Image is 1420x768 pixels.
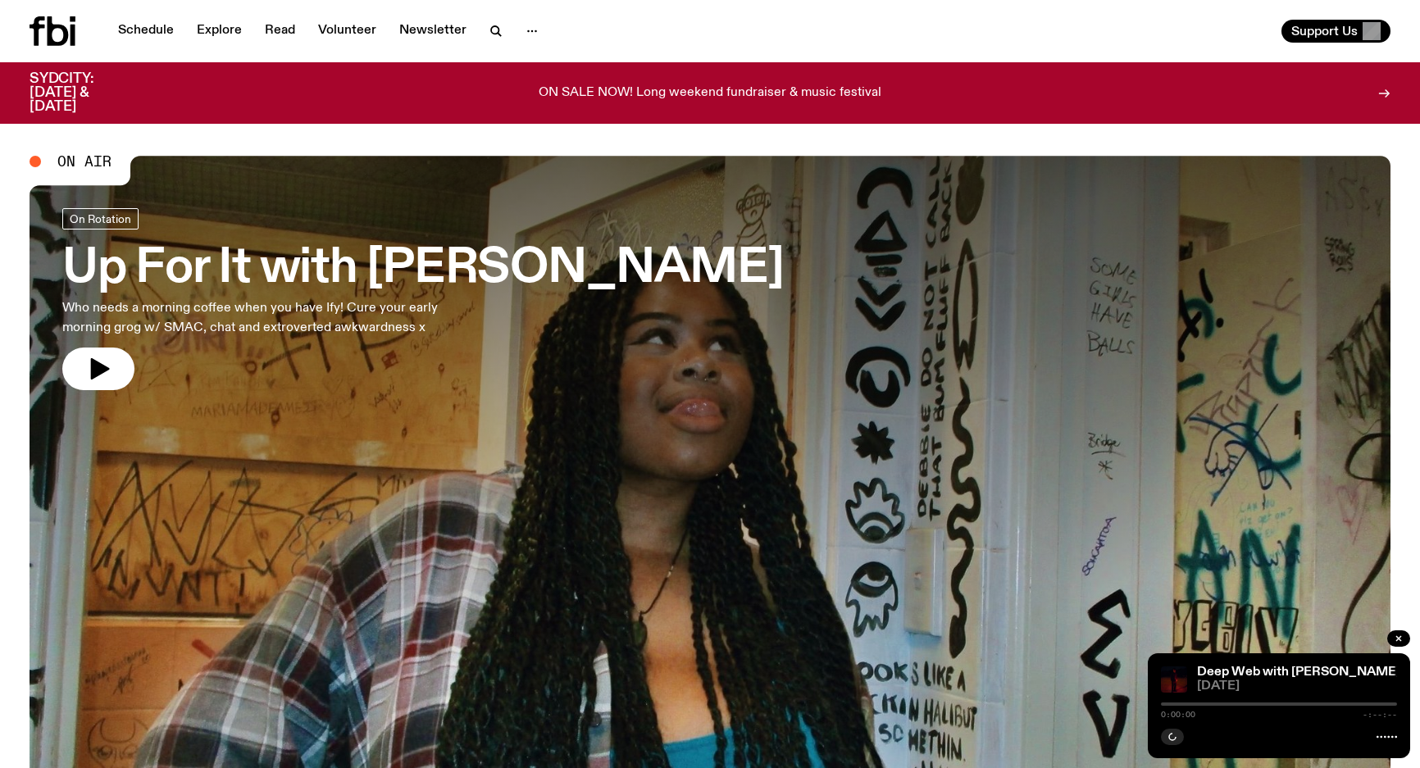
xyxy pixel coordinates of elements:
a: Newsletter [389,20,476,43]
p: Who needs a morning coffee when you have Ify! Cure your early morning grog w/ SMAC, chat and extr... [62,298,482,338]
a: On Rotation [62,208,139,229]
h3: Up For It with [PERSON_NAME] [62,246,783,292]
button: Support Us [1281,20,1390,43]
a: Read [255,20,305,43]
a: Up For It with [PERSON_NAME]Who needs a morning coffee when you have Ify! Cure your early morning... [62,208,783,390]
span: [DATE] [1197,680,1397,693]
span: On Rotation [70,212,131,225]
span: 0:00:00 [1161,711,1195,719]
a: Volunteer [308,20,386,43]
p: ON SALE NOW! Long weekend fundraiser & music festival [539,86,881,101]
span: Support Us [1291,24,1358,39]
span: On Air [57,154,112,169]
h3: SYDCITY: [DATE] & [DATE] [30,72,134,114]
span: -:--:-- [1363,711,1397,719]
a: Explore [187,20,252,43]
a: Schedule [108,20,184,43]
